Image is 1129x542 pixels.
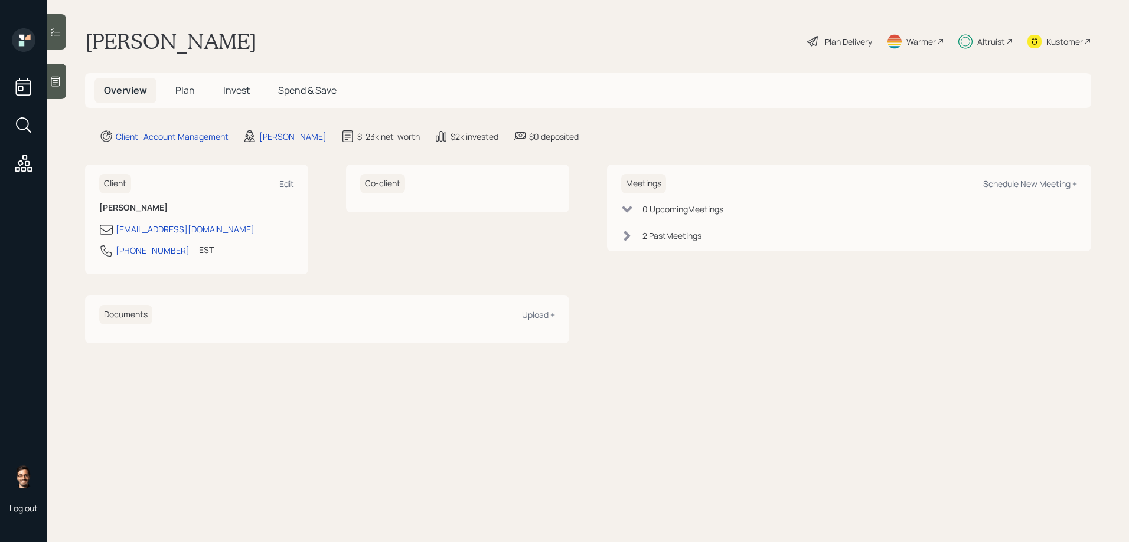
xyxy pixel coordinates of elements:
[451,130,498,143] div: $2k invested
[529,130,579,143] div: $0 deposited
[223,84,250,97] span: Invest
[199,244,214,256] div: EST
[85,28,257,54] h1: [PERSON_NAME]
[104,84,147,97] span: Overview
[360,174,405,193] h6: Co-client
[12,465,35,488] img: sami-boghos-headshot.png
[9,502,38,514] div: Log out
[977,35,1005,48] div: Altruist
[116,223,254,235] div: [EMAIL_ADDRESS][DOMAIN_NAME]
[642,229,701,242] div: 2 Past Meeting s
[642,203,723,215] div: 0 Upcoming Meeting s
[621,174,666,193] h6: Meetings
[99,305,152,324] h6: Documents
[825,35,872,48] div: Plan Delivery
[116,130,229,143] div: Client · Account Management
[279,178,294,189] div: Edit
[522,309,555,320] div: Upload +
[99,203,294,213] h6: [PERSON_NAME]
[259,130,327,143] div: [PERSON_NAME]
[983,178,1077,189] div: Schedule New Meeting +
[99,174,131,193] h6: Client
[357,130,420,143] div: $-23k net-worth
[278,84,337,97] span: Spend & Save
[906,35,936,48] div: Warmer
[116,244,190,257] div: [PHONE_NUMBER]
[1046,35,1083,48] div: Kustomer
[175,84,195,97] span: Plan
